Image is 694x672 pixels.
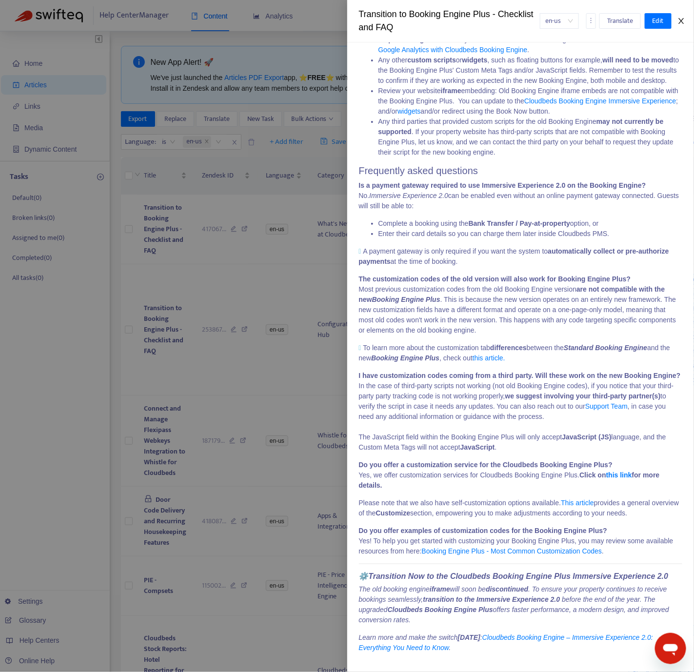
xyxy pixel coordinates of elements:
[359,633,482,641] em: Learn more and make the switch :
[407,56,456,64] strong: custom scripts
[458,633,480,641] span: [DATE]
[359,165,478,176] span: Frequently asked questions
[564,344,647,352] strong: Standard Booking Engine
[359,572,669,580] span: ⚙️
[359,285,665,303] strong: are not compatible with the new
[469,219,571,227] strong: Bank Transfer / Pay-at-property
[359,527,608,534] strong: Do you offer examples of customization codes for the Booking Engine Plus?
[369,192,448,199] em: Immersive Experience 2.0
[524,97,676,105] a: Cloudbeds Booking Engine Immersive Experience
[369,572,669,580] strong: Transition Now to the Cloudbeds Booking Engine Plus Immersive Experience 2.0
[359,372,681,379] strong: I have customization codes coming from a third party. Will these work on the new Booking Engine?
[359,471,660,489] strong: Click on for more details.
[359,461,613,469] strong: Do you offer a customization service for the Cloudbeds Booking Engine Plus?
[602,56,673,64] strong: will need to be moved
[359,343,683,363] p: To learn more about the customization tab between the and the new , check out
[449,644,451,652] em: .
[359,432,683,453] p: The JavaScript field within the Booking Engine Plus will only accept language, and the Custom Met...
[607,16,633,26] span: Translate
[359,284,683,336] p: Most previous customization codes from the old Booking Engine version . This is because the new v...
[653,16,664,26] span: Edit
[490,344,527,352] strong: differences
[359,8,540,34] div: Transition to Booking Engine Plus - Checklist and FAQ
[378,55,683,86] li: Any other or , such as floating buttons for example, to the Booking Engine Plus' Custom Meta Tags...
[441,87,461,95] strong: iframe
[359,191,683,211] p: No. can be enabled even without an online payment gateway connected. Guests will still be able to:
[585,402,628,410] a: Support Team
[422,547,602,555] a: Booking Engine Plus - Most Common Customization Codes
[462,56,487,64] strong: widgets
[655,633,686,664] iframe: Button to launch messaging window
[378,117,683,158] li: Any third parties that provided custom scripts for the old Booking Engine . If your property webs...
[388,606,493,613] strong: Cloudbeds Booking Engine Plus
[546,14,573,28] span: en-us
[378,86,683,117] li: Review your website embedding: Old Booking Engine iframe embeds are not compatible with the Booki...
[378,229,683,239] li: Enter their card details so you can charge them later inside Cloudbeds PMS.
[359,536,683,556] p: Yes! To help you get started with customizing your Booking Engine Plus, you may review some avail...
[606,471,632,479] a: this link
[359,498,683,518] p: Please note that we also have self-customization options available. provides a general overview o...
[372,296,440,303] em: Booking Engine Plus
[423,595,560,603] strong: transition to the Immersive Experience 2.0
[674,17,688,26] button: Close
[430,585,450,593] strong: iframe
[677,17,685,25] span: close
[378,218,683,229] li: Complete a booking using the option, or
[397,107,420,115] a: widgets
[645,13,672,29] button: Edit
[359,246,683,267] p: A payment gateway is only required if you want the system to at the time of booking.
[359,585,669,624] em: The old booking engine will soon be . To ensure your property continues to receive bookings seaml...
[473,354,505,362] a: this article.
[359,633,654,652] a: Cloudbeds Booking Engine – Immersive Experience 2.0: Everything You Need to Know
[359,275,631,283] strong: The customization codes of the old version will also work for Booking Engine Plus?
[562,595,640,603] span: before the end of the year
[599,13,641,29] button: Translate
[359,381,683,453] div: In the case of third-party scripts not working (not old Booking Engine codes), if you notice that...
[376,509,411,517] strong: Customize
[460,443,495,451] strong: JavaScript
[359,181,646,189] strong: Is a payment gateway required to use Immersive Experience 2.0 on the Booking Engine?
[486,585,528,593] span: discontinued
[586,13,596,29] button: more
[505,392,661,400] strong: we suggest involving your third-party partner(s)
[378,118,664,136] strong: may not currently be supported
[359,247,669,265] strong: automatically collect or pre-authorize payments
[588,17,595,24] span: more
[561,499,594,507] a: This article
[359,470,683,491] p: Yes, we offer customization services for Cloudbeds Booking Engine Plus.
[562,433,612,441] strong: JavaScript (JS)
[371,354,439,362] strong: Booking Engine Plus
